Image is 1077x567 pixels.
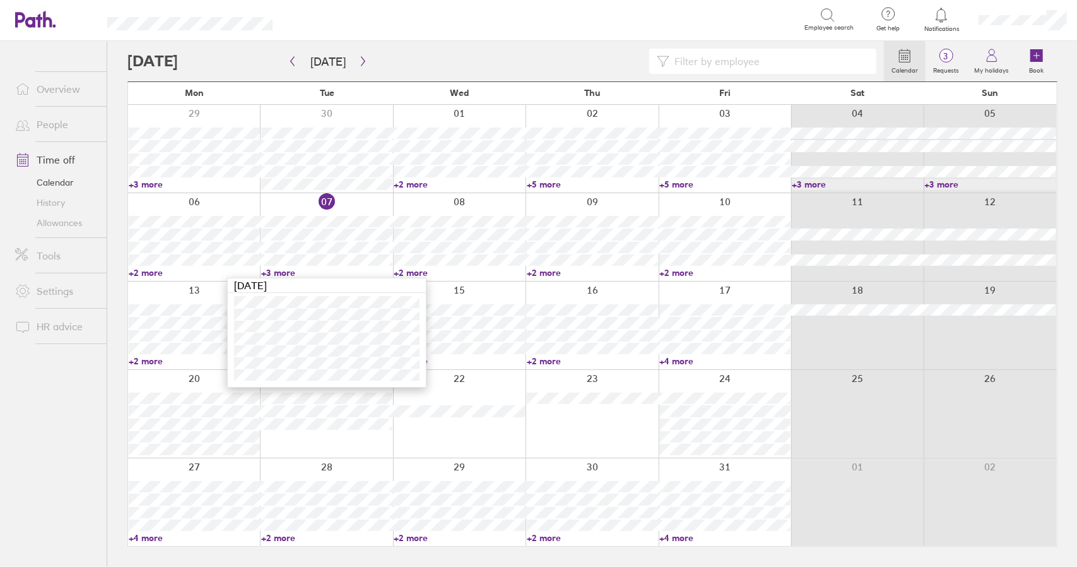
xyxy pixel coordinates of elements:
[584,88,600,98] span: Thu
[300,51,356,72] button: [DATE]
[129,267,260,278] a: +2 more
[5,314,107,339] a: HR advice
[129,179,260,190] a: +3 more
[792,179,923,190] a: +3 more
[307,13,339,25] div: Search
[5,278,107,304] a: Settings
[5,193,107,213] a: History
[527,267,658,278] a: +2 more
[527,179,658,190] a: +5 more
[925,179,1056,190] a: +3 more
[261,532,392,544] a: +2 more
[394,179,525,190] a: +2 more
[1022,63,1052,75] label: Book
[5,147,107,172] a: Time off
[669,49,869,73] input: Filter by employee
[129,355,260,367] a: +2 more
[884,41,926,81] a: Calendar
[967,63,1016,75] label: My holidays
[659,355,791,367] a: +4 more
[394,355,525,367] a: +2 more
[527,532,658,544] a: +2 more
[394,532,525,544] a: +2 more
[129,532,260,544] a: +4 more
[261,267,392,278] a: +3 more
[320,88,334,98] span: Tue
[5,213,107,233] a: Allowances
[450,88,469,98] span: Wed
[1016,41,1057,81] a: Book
[967,41,1016,81] a: My holidays
[185,88,204,98] span: Mon
[5,76,107,102] a: Overview
[659,267,791,278] a: +2 more
[5,243,107,268] a: Tools
[868,25,909,32] span: Get help
[804,24,854,32] span: Employee search
[921,25,962,33] span: Notifications
[884,63,926,75] label: Calendar
[527,355,658,367] a: +2 more
[926,63,967,75] label: Requests
[5,172,107,193] a: Calendar
[659,179,791,190] a: +5 more
[394,267,525,278] a: +2 more
[926,51,967,61] span: 3
[719,88,731,98] span: Fri
[982,88,999,98] span: Sun
[659,532,791,544] a: +4 more
[921,6,962,33] a: Notifications
[850,88,864,98] span: Sat
[926,41,967,81] a: 3Requests
[228,278,426,293] div: [DATE]
[5,112,107,137] a: People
